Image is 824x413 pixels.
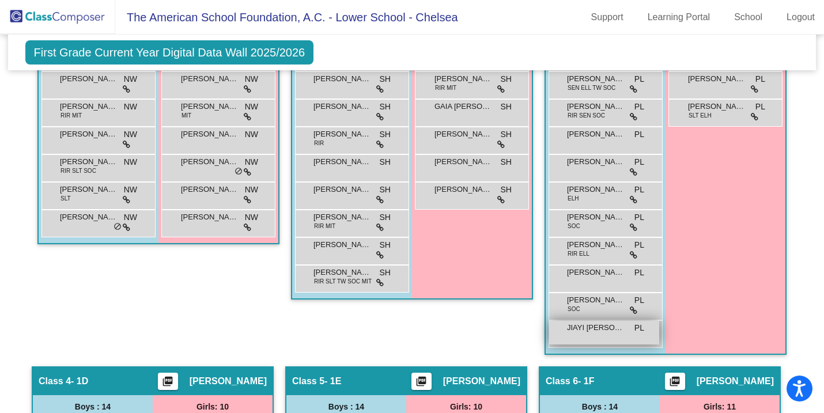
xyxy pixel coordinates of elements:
[60,101,118,112] span: [PERSON_NAME]
[380,73,391,85] span: SH
[634,128,644,141] span: PL
[313,156,371,168] span: [PERSON_NAME]
[181,128,239,140] span: [PERSON_NAME]
[181,156,239,168] span: [PERSON_NAME]
[688,101,746,112] span: [PERSON_NAME]
[124,128,137,141] span: NW
[39,376,71,387] span: Class 4
[634,184,644,196] span: PL
[313,128,371,140] span: [PERSON_NAME]
[665,373,685,390] button: Print Students Details
[567,267,625,278] span: [PERSON_NAME]
[434,156,492,168] span: [PERSON_NAME]
[582,8,633,26] a: Support
[380,156,391,168] span: SH
[380,267,391,279] span: SH
[567,73,625,85] span: [PERSON_NAME]
[414,376,428,392] mat-icon: picture_as_pdf
[634,267,644,279] span: PL
[181,73,239,85] span: [PERSON_NAME]
[313,101,371,112] span: [PERSON_NAME]
[61,194,71,203] span: SLT
[434,184,492,195] span: [PERSON_NAME]
[443,376,520,387] span: [PERSON_NAME]
[567,184,625,195] span: [PERSON_NAME]
[697,376,774,387] span: [PERSON_NAME]
[501,101,512,113] span: SH
[411,373,432,390] button: Print Students Details
[60,184,118,195] span: [PERSON_NAME]
[380,128,391,141] span: SH
[501,156,512,168] span: SH
[292,376,324,387] span: Class 5
[314,222,335,230] span: RIR MIT
[568,222,580,230] span: SOC
[434,73,492,85] span: [PERSON_NAME]
[567,294,625,306] span: [PERSON_NAME]
[755,101,765,113] span: PL
[245,156,258,168] span: NW
[25,40,314,65] span: First Grade Current Year Digital Data Wall 2025/2026
[124,101,137,113] span: NW
[182,111,191,120] span: MIT
[634,294,644,306] span: PL
[567,128,625,140] span: [PERSON_NAME]
[567,211,625,223] span: [PERSON_NAME]
[190,376,267,387] span: [PERSON_NAME]
[634,101,644,113] span: PL
[181,211,239,223] span: [PERSON_NAME]
[245,184,258,196] span: NW
[61,111,82,120] span: RIR MIT
[313,184,371,195] span: [PERSON_NAME]
[158,373,178,390] button: Print Students Details
[161,376,175,392] mat-icon: picture_as_pdf
[181,101,239,112] span: [PERSON_NAME]
[313,267,371,278] span: [PERSON_NAME]
[634,73,644,85] span: PL
[314,277,372,286] span: RIR SLT TW SOC MIT
[567,322,625,334] span: JIAYI [PERSON_NAME]
[115,8,458,26] span: The American School Foundation, A.C. - Lower School - Chelsea
[380,239,391,251] span: SH
[235,167,243,176] span: do_not_disturb_alt
[501,73,512,85] span: SH
[434,128,492,140] span: [PERSON_NAME]
[245,101,258,113] span: NW
[114,222,122,232] span: do_not_disturb_alt
[568,111,605,120] span: RIR SEN SOC
[567,239,625,251] span: [PERSON_NAME]
[60,128,118,140] span: [PERSON_NAME]
[725,8,772,26] a: School
[578,376,594,387] span: - 1F
[568,194,579,203] span: ELH
[124,156,137,168] span: NW
[668,376,682,392] mat-icon: picture_as_pdf
[245,73,258,85] span: NW
[380,184,391,196] span: SH
[71,376,88,387] span: - 1D
[638,8,720,26] a: Learning Portal
[634,322,644,334] span: PL
[245,211,258,223] span: NW
[634,156,644,168] span: PL
[567,156,625,168] span: [PERSON_NAME]
[501,128,512,141] span: SH
[435,84,456,92] span: RIR MIT
[501,184,512,196] span: SH
[124,73,137,85] span: NW
[568,84,615,92] span: SEN ELL TW SOC
[777,8,824,26] a: Logout
[324,376,341,387] span: - 1E
[568,305,580,313] span: SOC
[380,101,391,113] span: SH
[313,211,371,223] span: [PERSON_NAME]
[60,211,118,223] span: [PERSON_NAME]
[755,73,765,85] span: PL
[313,73,371,85] span: [PERSON_NAME]
[546,376,578,387] span: Class 6
[124,184,137,196] span: NW
[245,128,258,141] span: NW
[60,156,118,168] span: [PERSON_NAME]
[568,249,589,258] span: RIR ELL
[313,239,371,251] span: [PERSON_NAME]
